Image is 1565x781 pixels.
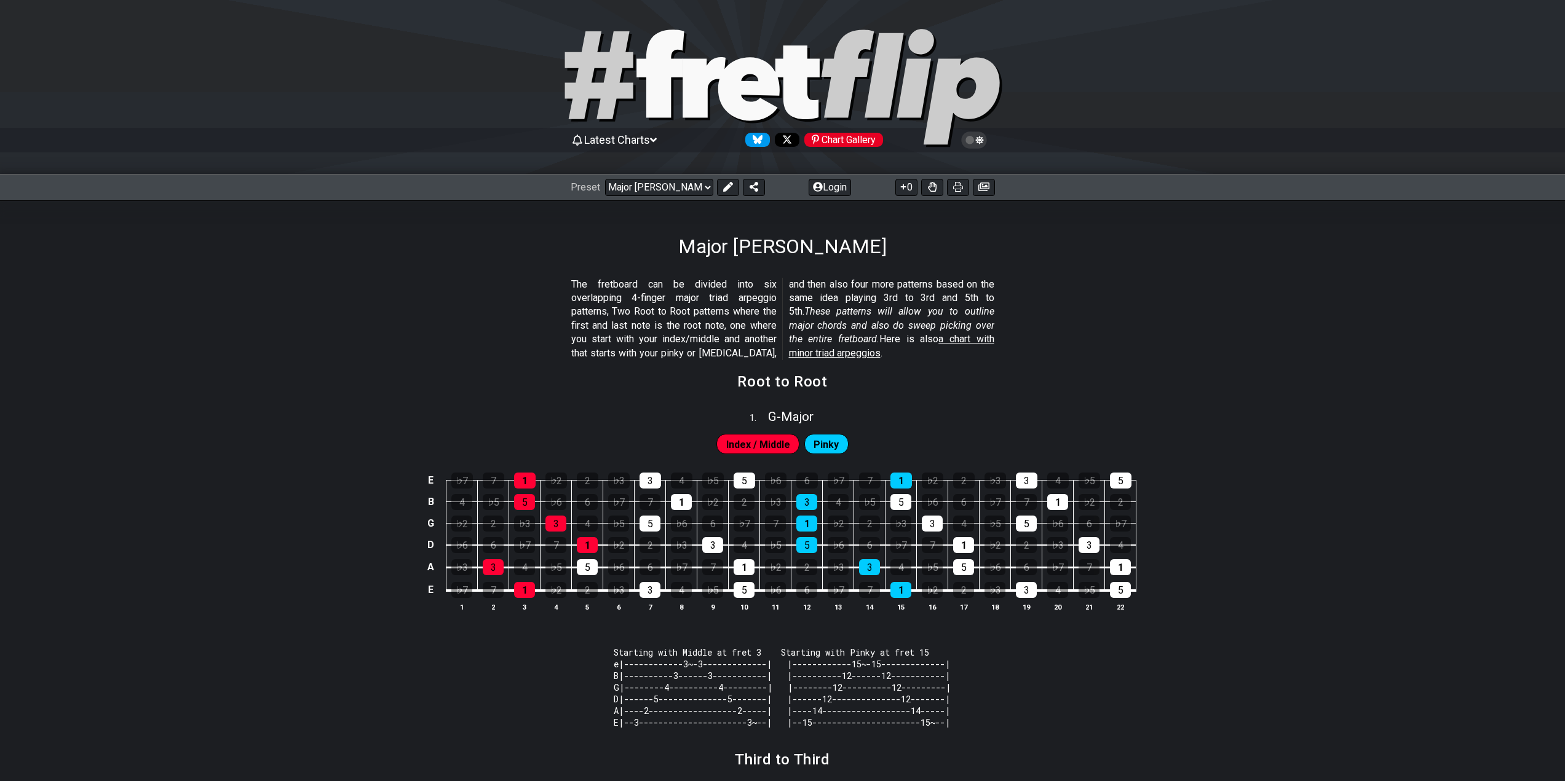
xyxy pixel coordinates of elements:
th: 22 [1105,600,1136,613]
h2: Third to Third [735,753,830,766]
th: 13 [823,600,854,613]
div: 2 [1016,537,1037,553]
span: First enable full edit mode to edit [814,436,839,453]
div: 4 [1110,537,1131,553]
div: ♭6 [451,537,472,553]
th: 15 [886,600,917,613]
td: A [424,555,438,578]
div: 7 [922,537,943,553]
div: ♭7 [1110,516,1131,532]
span: G - Major [768,409,814,424]
a: Follow #fretflip at Bluesky [740,133,770,147]
div: 5 [796,537,817,553]
th: 1 [446,600,478,613]
div: ♭7 [734,516,755,532]
div: ♭5 [545,559,566,575]
h2: Root to Root [737,375,827,388]
div: ♭2 [545,473,567,489]
div: ♭7 [514,537,535,553]
div: 2 [577,582,598,598]
div: 3 [922,516,943,532]
div: 7 [1016,494,1037,510]
div: 7 [545,537,566,553]
button: Login [809,179,851,196]
th: 4 [541,600,572,613]
th: 18 [980,600,1011,613]
div: ♭5 [765,537,786,553]
th: 9 [697,600,729,613]
button: Create image [973,179,995,196]
div: ♭6 [765,582,786,598]
th: 14 [854,600,886,613]
div: 3 [702,537,723,553]
div: ♭7 [828,582,849,598]
div: 6 [859,537,880,553]
div: ♭7 [985,494,1005,510]
div: 5 [953,559,974,575]
div: ♭3 [985,582,1005,598]
div: 5 [1016,516,1037,532]
div: 1 [577,537,598,553]
div: 1 [514,582,535,598]
div: 4 [451,494,472,510]
th: 10 [729,600,760,613]
div: 2 [953,473,975,489]
div: 7 [765,516,786,532]
div: ♭2 [545,582,566,598]
th: 3 [509,600,541,613]
h1: Major [PERSON_NAME] [678,235,887,258]
div: ♭5 [985,516,1005,532]
button: Edit Preset [717,179,739,196]
th: 12 [791,600,823,613]
div: 4 [1047,582,1068,598]
code: Starting with Middle at fret 3 Starting with Pinky at fret 15 e|------------3~-3-------------| |-... [614,646,951,728]
div: ♭7 [451,473,473,489]
th: 16 [917,600,948,613]
div: 3 [859,559,880,575]
div: ♭3 [451,559,472,575]
div: 5 [514,494,535,510]
div: ♭7 [1047,559,1068,575]
div: 2 [734,494,755,510]
div: ♭2 [985,537,1005,553]
div: 6 [796,582,817,598]
div: 7 [859,473,881,489]
div: 5 [734,473,755,489]
div: ♭5 [1079,473,1100,489]
div: 4 [1047,473,1069,489]
div: 4 [890,559,911,575]
div: 1 [890,473,912,489]
div: 4 [734,537,755,553]
div: 3 [1016,582,1037,598]
div: ♭3 [765,494,786,510]
div: ♭2 [922,582,943,598]
div: ♭5 [702,582,723,598]
div: 4 [671,473,692,489]
div: 1 [953,537,974,553]
div: 1 [734,559,755,575]
div: 7 [702,559,723,575]
div: 6 [796,473,818,489]
div: ♭2 [451,516,472,532]
div: ♭6 [828,537,849,553]
span: Latest Charts [584,133,650,146]
th: 5 [572,600,603,613]
th: 21 [1074,600,1105,613]
div: ♭2 [608,537,629,553]
div: 5 [640,516,660,532]
div: ♭3 [890,516,911,532]
div: 5 [577,559,598,575]
div: 1 [514,473,536,489]
div: 4 [828,494,849,510]
div: 3 [1016,473,1037,489]
button: Share Preset [743,179,765,196]
div: ♭6 [608,559,629,575]
div: 1 [796,516,817,532]
a: Follow #fretflip at X [770,133,799,147]
div: 5 [890,494,911,510]
div: 4 [514,559,535,575]
div: 6 [640,559,660,575]
div: 3 [640,582,660,598]
div: 7 [640,494,660,510]
div: ♭3 [608,582,629,598]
